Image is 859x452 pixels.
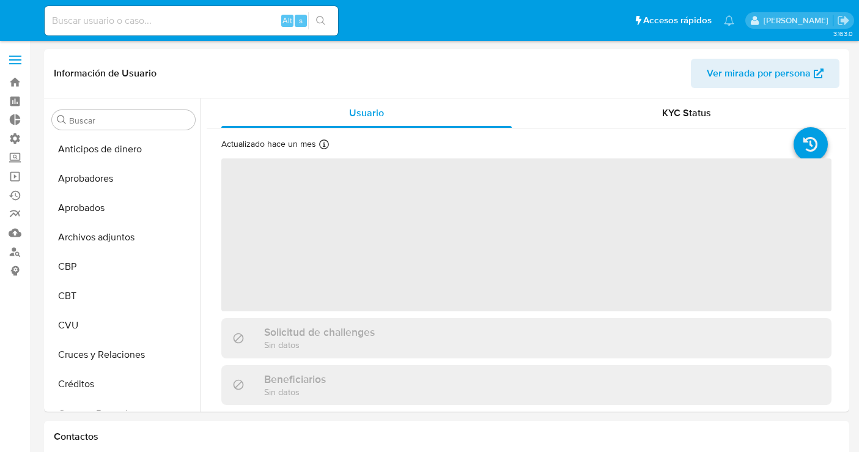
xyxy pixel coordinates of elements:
h1: Contactos [54,431,839,443]
span: Alt [282,15,292,26]
button: CBP [47,252,200,281]
span: s [299,15,303,26]
p: Actualizado hace un mes [221,138,316,150]
p: sandra.chabay@mercadolibre.com [764,15,833,26]
h3: Beneficiarios [264,372,326,386]
button: search-icon [308,12,333,29]
p: Sin datos [264,386,326,398]
h1: Información de Usuario [54,67,157,80]
div: BeneficiariosSin datos [221,365,831,405]
a: Salir [837,14,850,27]
button: Créditos [47,369,200,399]
a: Notificaciones [724,15,734,26]
button: Cruces y Relaciones [47,340,200,369]
span: Accesos rápidos [643,14,712,27]
p: Sin datos [264,339,375,350]
span: KYC Status [662,106,711,120]
input: Buscar usuario o caso... [45,13,338,29]
button: Anticipos de dinero [47,135,200,164]
button: Aprobadores [47,164,200,193]
button: CVU [47,311,200,340]
button: Buscar [57,115,67,125]
span: ‌ [221,158,831,311]
span: Ver mirada por persona [707,59,811,88]
h3: Solicitud de challenges [264,325,375,339]
button: CBT [47,281,200,311]
button: Cuentas Bancarias [47,399,200,428]
button: Aprobados [47,193,200,223]
input: Buscar [69,115,190,126]
span: Usuario [349,106,384,120]
button: Ver mirada por persona [691,59,839,88]
button: Archivos adjuntos [47,223,200,252]
div: Solicitud de challengesSin datos [221,318,831,358]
